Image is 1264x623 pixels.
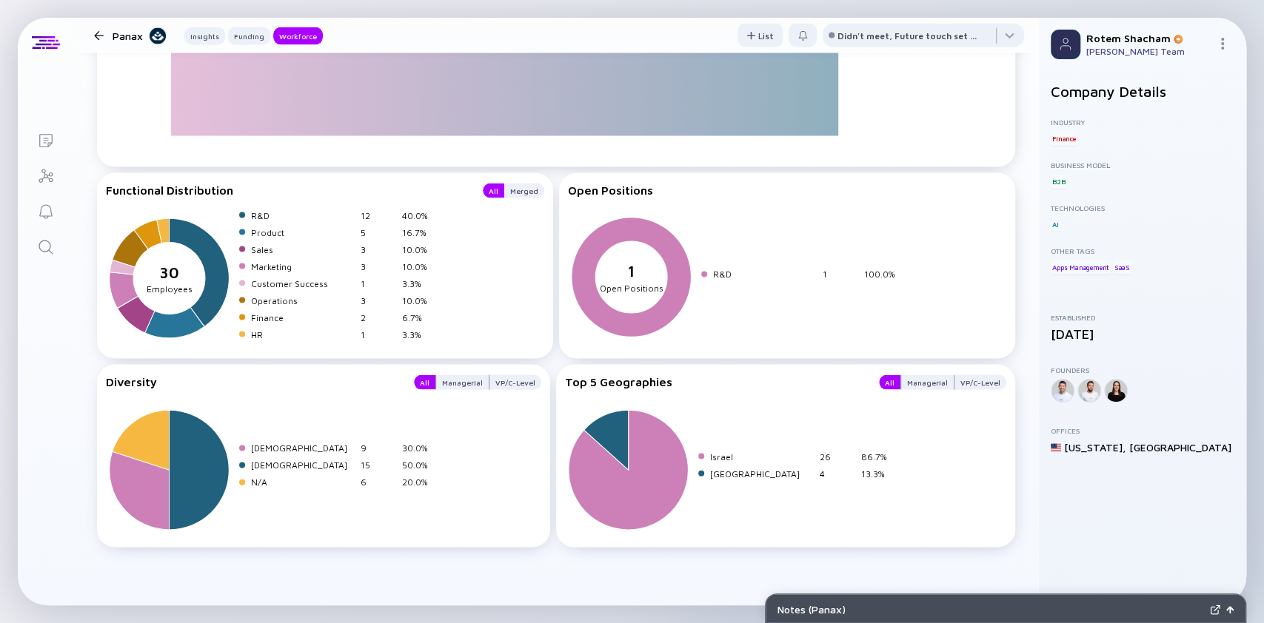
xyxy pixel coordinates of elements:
div: [DEMOGRAPHIC_DATA] [251,459,355,471]
div: 100.0% [864,269,900,280]
div: 3.3% [402,329,438,340]
div: [DEMOGRAPHIC_DATA] [251,442,355,454]
button: All [414,375,435,390]
tspan: 30 [159,263,179,281]
div: 3 [361,295,396,306]
div: [PERSON_NAME] Team [1086,46,1211,57]
div: Managerial [436,375,489,390]
div: [GEOGRAPHIC_DATA] [1129,441,1231,454]
img: Menu [1217,38,1228,50]
div: 3 [361,261,396,272]
div: 12 [361,210,396,221]
div: 3.3% [402,278,438,289]
div: 1 [361,278,396,289]
button: All [879,375,900,390]
tspan: Employees [147,284,193,295]
div: 20.0% [402,476,438,488]
div: Insights [184,29,225,44]
div: 1 [361,329,396,340]
div: [DATE] [1051,326,1234,342]
div: [GEOGRAPHIC_DATA] [710,468,814,479]
a: Lists [18,121,73,157]
div: 26 [820,451,855,462]
div: 86.7% [861,451,897,462]
tspan: Open Positions [600,283,663,294]
h2: Company Details [1051,83,1234,100]
div: Offices [1051,426,1234,435]
button: VP/C-Level [489,375,541,390]
div: Managerial [901,375,954,390]
div: 2 [361,312,396,323]
div: Customer Success [251,278,355,289]
div: B2B [1051,174,1066,189]
div: 4 [820,468,855,479]
div: R&D [713,269,817,280]
div: Functional Distribution [106,183,468,198]
div: 40.0% [402,210,438,221]
button: Managerial [900,375,954,390]
div: Marketing [251,261,355,272]
div: Finance [1051,131,1077,146]
div: Merged [504,183,544,198]
div: Workforce [273,29,323,44]
a: Investor Map [18,157,73,192]
div: Operations [251,295,355,306]
a: Search [18,228,73,263]
div: 1 [823,269,858,280]
div: Product [251,227,355,238]
div: 3 [361,244,396,255]
div: 5 [361,227,396,238]
button: Funding [228,27,270,45]
div: 13.3% [861,468,897,479]
div: 50.0% [402,459,438,471]
div: Israel [710,451,814,462]
img: United States Flag [1051,442,1061,453]
div: Apps Management [1051,260,1111,275]
div: 10.0% [402,295,438,306]
div: 30.0% [402,442,438,454]
div: Technologies [1051,203,1234,212]
div: Industry [1051,118,1234,127]
img: Profile Picture [1051,30,1080,59]
button: Insights [184,27,225,45]
img: Expand Notes [1210,605,1220,615]
div: List [738,24,783,47]
div: 9 [361,442,396,454]
div: R&D [251,210,355,221]
div: Other Tags [1051,246,1234,255]
div: Open Positions [568,183,1006,197]
div: Business Model [1051,161,1234,169]
div: Established [1051,313,1234,322]
div: 6.7% [402,312,438,323]
img: Open Notes [1226,606,1234,613]
button: All [483,183,504,198]
button: VP/C-Level [954,375,1006,390]
div: 16.7% [402,227,438,238]
button: Workforce [273,27,323,45]
div: 10.0% [402,261,438,272]
div: Didn't meet, Future touch set in OPTX [837,30,978,41]
div: Rotem Shacham [1086,32,1211,44]
div: Funding [228,29,270,44]
div: Diversity [106,375,399,390]
div: 10.0% [402,244,438,255]
a: Reminders [18,192,73,228]
div: [US_STATE] , [1064,441,1126,454]
div: HR [251,329,355,340]
button: Managerial [435,375,489,390]
div: Founders [1051,366,1234,374]
div: Top 5 Geographies [565,375,864,390]
tspan: 1 [628,263,635,280]
div: Sales [251,244,355,255]
div: Notes ( Panax ) [778,603,1204,616]
div: 15 [361,459,396,471]
div: 6 [361,476,396,488]
div: Finance [251,312,355,323]
div: Panax [113,27,167,45]
div: AI [1051,217,1060,232]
